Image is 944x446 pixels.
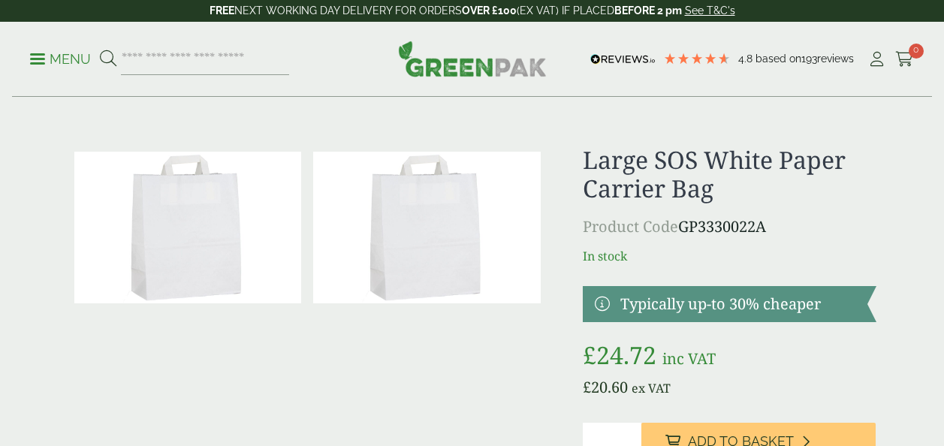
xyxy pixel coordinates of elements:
strong: FREE [210,5,234,17]
span: Product Code [583,216,678,237]
span: Based on [756,53,801,65]
span: £ [583,339,596,371]
a: 0 [895,48,914,71]
p: GP3330022A [583,215,876,238]
span: £ [583,377,591,397]
span: 4.8 [738,53,756,65]
strong: OVER £100 [462,5,517,17]
a: See T&C's [685,5,735,17]
img: Large SOS White Paper Carrier Bag 0 [74,152,302,303]
i: My Account [867,52,886,67]
img: GreenPak Supplies [398,41,547,77]
span: 0 [909,44,924,59]
p: In stock [583,247,876,265]
span: inc VAT [662,348,716,369]
div: 4.8 Stars [663,52,731,65]
span: 193 [801,53,817,65]
img: REVIEWS.io [590,54,656,65]
bdi: 20.60 [583,377,628,397]
img: Large White SOS Paper Carrier Bag Full Case 0 [313,152,541,303]
span: ex VAT [632,380,671,396]
span: reviews [817,53,854,65]
p: Menu [30,50,91,68]
a: Menu [30,50,91,65]
h1: Large SOS White Paper Carrier Bag [583,146,876,203]
strong: BEFORE 2 pm [614,5,682,17]
i: Cart [895,52,914,67]
bdi: 24.72 [583,339,656,371]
